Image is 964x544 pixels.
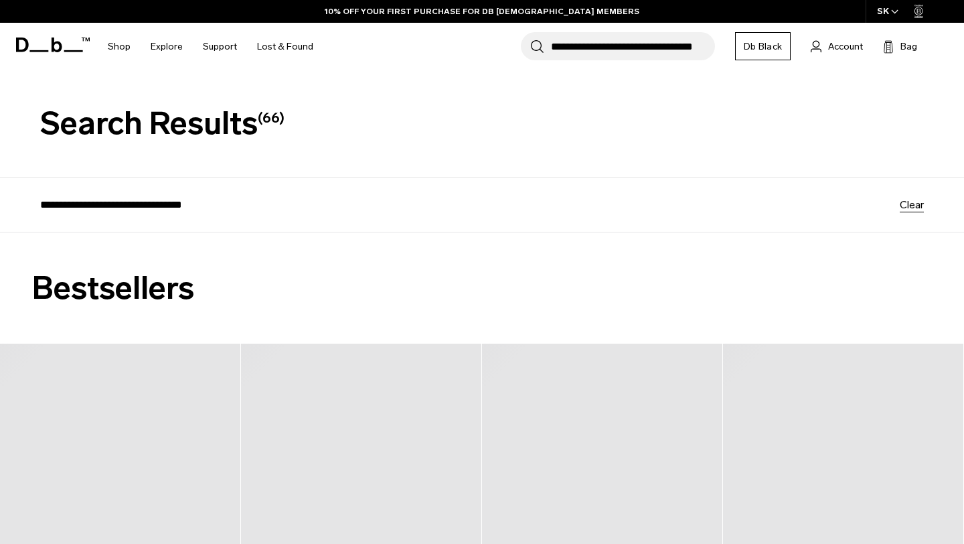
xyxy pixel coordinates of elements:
[811,38,863,54] a: Account
[325,5,639,17] a: 10% OFF YOUR FIRST PURCHASE FOR DB [DEMOGRAPHIC_DATA] MEMBERS
[40,105,285,142] span: Search Results
[883,38,917,54] button: Bag
[98,23,323,70] nav: Main Navigation
[900,40,917,54] span: Bag
[32,265,932,312] h2: Bestsellers
[735,32,791,60] a: Db Black
[108,23,131,70] a: Shop
[151,23,183,70] a: Explore
[900,199,924,210] button: Clear
[258,109,285,126] span: (66)
[203,23,237,70] a: Support
[828,40,863,54] span: Account
[257,23,313,70] a: Lost & Found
